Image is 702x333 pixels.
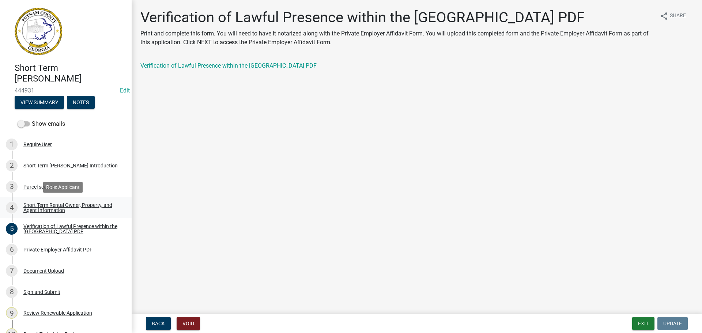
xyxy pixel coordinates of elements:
div: 9 [6,307,18,319]
div: Parcel search [23,184,54,189]
div: Short Term Rental Owner, Property, and Agent Information [23,203,120,213]
div: Private Employer Affidavit PDF [23,247,93,252]
div: Review Renewable Application [23,310,92,315]
wm-modal-confirm: Notes [67,100,95,106]
button: shareShare [654,9,692,23]
div: Sign and Submit [23,290,60,295]
div: Document Upload [23,268,64,273]
wm-modal-confirm: Summary [15,100,64,106]
span: Share [670,12,686,20]
button: Back [146,317,171,330]
div: Role: Applicant [43,182,83,193]
div: 6 [6,244,18,256]
button: Exit [632,317,654,330]
i: share [660,12,668,20]
label: Show emails [18,120,65,128]
a: Verification of Lawful Presence within the [GEOGRAPHIC_DATA] PDF [140,62,317,69]
h4: Short Term [PERSON_NAME] [15,63,126,84]
div: Short Term [PERSON_NAME] Introduction [23,163,118,168]
div: 1 [6,139,18,150]
span: Back [152,321,165,326]
span: Update [663,321,682,326]
button: View Summary [15,96,64,109]
div: Require User [23,142,52,147]
div: Verification of Lawful Presence within the [GEOGRAPHIC_DATA] PDF [23,224,120,234]
button: Void [177,317,200,330]
div: 4 [6,202,18,213]
a: Edit [120,87,130,94]
div: 2 [6,160,18,171]
p: Print and complete this form. You will need to have it notarized along with the Private Employer ... [140,29,654,47]
div: 7 [6,265,18,277]
span: 444931 [15,87,117,94]
img: Putnam County, Georgia [15,8,62,55]
h1: Verification of Lawful Presence within the [GEOGRAPHIC_DATA] PDF [140,9,654,26]
div: 3 [6,181,18,193]
wm-modal-confirm: Edit Application Number [120,87,130,94]
div: 5 [6,223,18,235]
div: 8 [6,286,18,298]
button: Notes [67,96,95,109]
button: Update [657,317,688,330]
